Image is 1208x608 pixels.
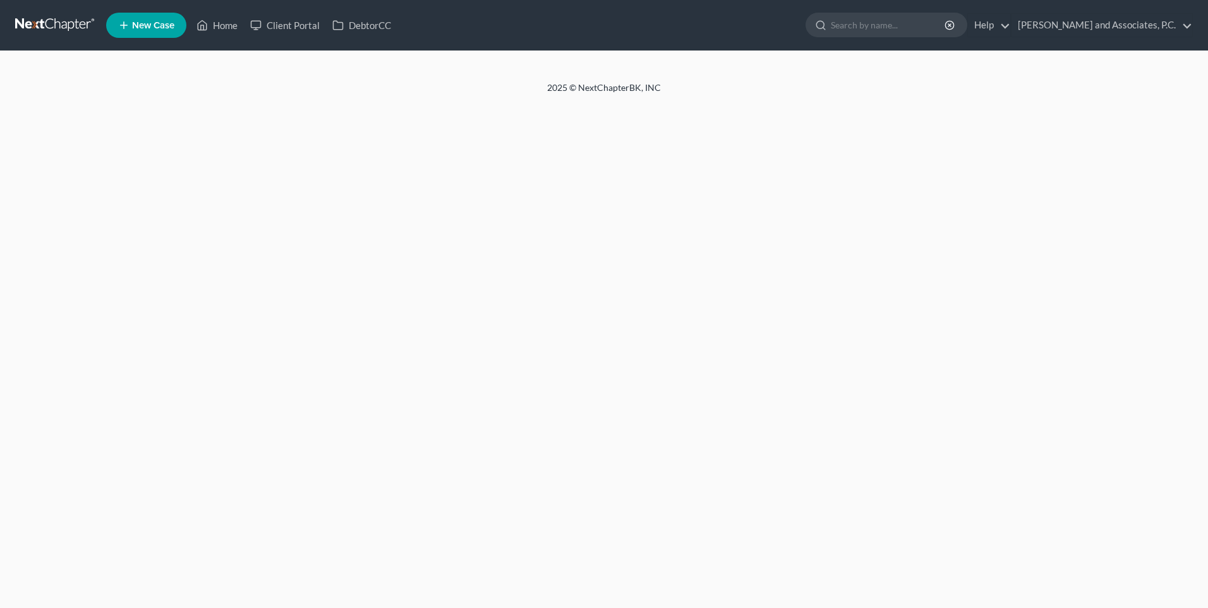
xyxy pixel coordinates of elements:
a: Home [190,14,244,37]
a: [PERSON_NAME] and Associates, P.C. [1012,14,1192,37]
div: 2025 © NextChapterBK, INC [244,81,964,104]
span: New Case [132,21,174,30]
a: Help [968,14,1010,37]
a: Client Portal [244,14,326,37]
a: DebtorCC [326,14,397,37]
input: Search by name... [831,13,946,37]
